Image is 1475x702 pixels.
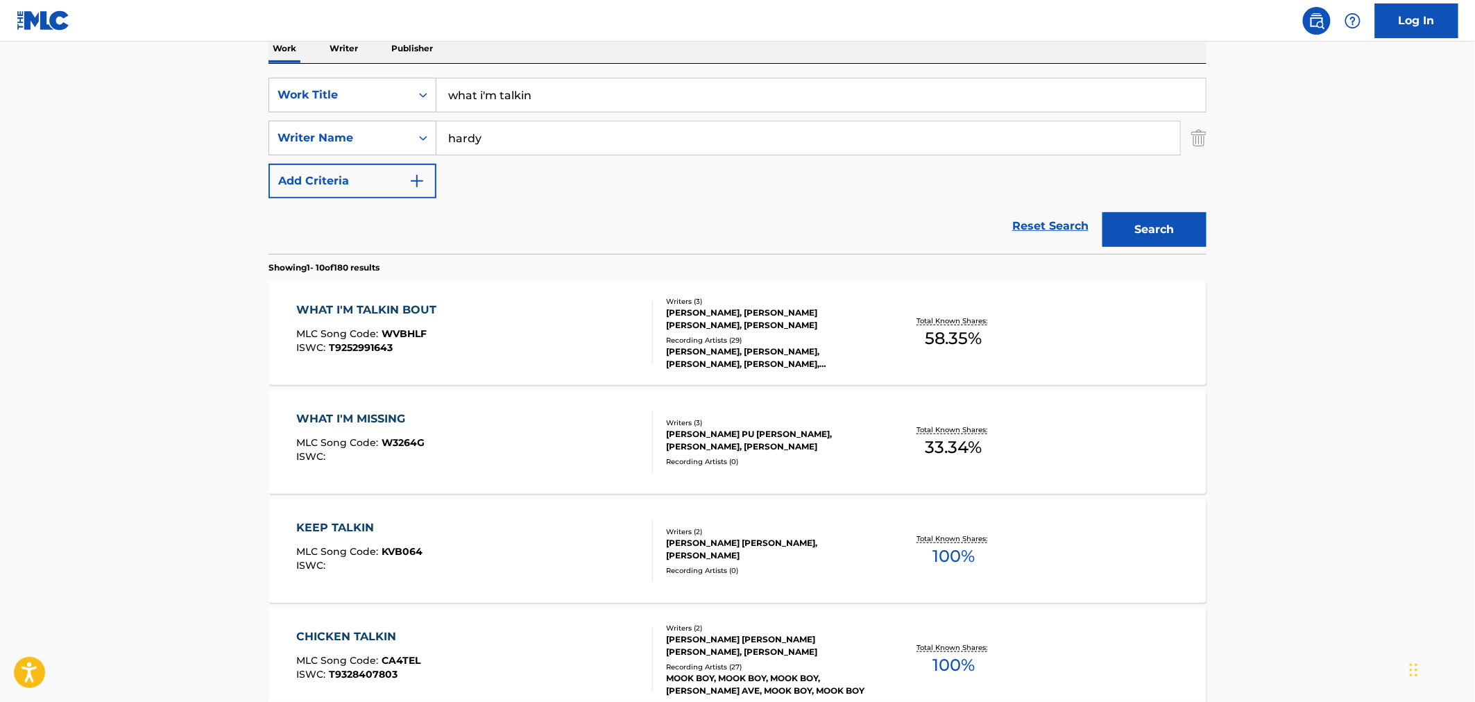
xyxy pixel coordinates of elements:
div: Recording Artists ( 0 ) [666,456,876,467]
p: Total Known Shares: [916,316,991,326]
img: MLC Logo [17,10,70,31]
span: WVBHLF [382,327,427,340]
p: Writer [325,34,362,63]
div: Help [1339,7,1367,35]
span: ISWC : [297,559,330,572]
span: KVB064 [382,545,423,558]
span: MLC Song Code : [297,545,382,558]
span: 33.34 % [926,435,982,460]
div: MOOK BOY, MOOK BOY, MOOK BOY, [PERSON_NAME] AVE, MOOK BOY, MOOK BOY [666,672,876,697]
p: Showing 1 - 10 of 180 results [268,262,380,274]
button: Add Criteria [268,164,436,198]
img: search [1308,12,1325,29]
div: Work Title [278,87,402,103]
div: Recording Artists ( 29 ) [666,335,876,345]
span: MLC Song Code : [297,436,382,449]
div: Recording Artists ( 0 ) [666,565,876,576]
p: Total Known Shares: [916,533,991,544]
span: ISWC : [297,668,330,680]
div: [PERSON_NAME] [PERSON_NAME], [PERSON_NAME] [666,537,876,562]
span: W3264G [382,436,425,449]
p: Publisher [387,34,437,63]
a: KEEP TALKINMLC Song Code:KVB064ISWC:Writers (2)[PERSON_NAME] [PERSON_NAME], [PERSON_NAME]Recordin... [268,499,1207,603]
a: Public Search [1303,7,1331,35]
div: Writers ( 3 ) [666,418,876,428]
span: ISWC : [297,450,330,463]
img: Delete Criterion [1191,121,1207,155]
div: Writers ( 3 ) [666,296,876,307]
span: CA4TEL [382,654,421,667]
a: Reset Search [1005,211,1095,241]
img: 9d2ae6d4665cec9f34b9.svg [409,173,425,189]
div: Writers ( 2 ) [666,526,876,537]
div: Drag [1410,649,1418,691]
span: 100 % [932,653,975,678]
div: CHICKEN TALKIN [297,628,421,645]
span: T9252991643 [330,341,393,354]
span: ISWC : [297,341,330,354]
span: T9328407803 [330,668,398,680]
div: [PERSON_NAME] PU [PERSON_NAME], [PERSON_NAME], [PERSON_NAME] [666,428,876,453]
p: Total Known Shares: [916,425,991,435]
form: Search Form [268,78,1207,254]
span: 100 % [932,544,975,569]
div: WHAT I'M TALKIN BOUT [297,302,444,318]
img: help [1345,12,1361,29]
p: Total Known Shares: [916,642,991,653]
button: Search [1102,212,1207,247]
a: Log In [1375,3,1458,38]
div: [PERSON_NAME], [PERSON_NAME], [PERSON_NAME], [PERSON_NAME], [PERSON_NAME] [666,345,876,370]
div: WHAT I'M MISSING [297,411,425,427]
iframe: Chat Widget [1406,635,1475,702]
p: Work [268,34,300,63]
span: 58.35 % [926,326,982,351]
div: Recording Artists ( 27 ) [666,662,876,672]
div: [PERSON_NAME] [PERSON_NAME] [PERSON_NAME], [PERSON_NAME] [666,633,876,658]
a: WHAT I'M TALKIN BOUTMLC Song Code:WVBHLFISWC:T9252991643Writers (3)[PERSON_NAME], [PERSON_NAME] [... [268,281,1207,385]
span: MLC Song Code : [297,327,382,340]
a: WHAT I'M MISSINGMLC Song Code:W3264GISWC:Writers (3)[PERSON_NAME] PU [PERSON_NAME], [PERSON_NAME]... [268,390,1207,494]
div: [PERSON_NAME], [PERSON_NAME] [PERSON_NAME], [PERSON_NAME] [666,307,876,332]
div: Writers ( 2 ) [666,623,876,633]
div: Writer Name [278,130,402,146]
span: MLC Song Code : [297,654,382,667]
div: KEEP TALKIN [297,520,423,536]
